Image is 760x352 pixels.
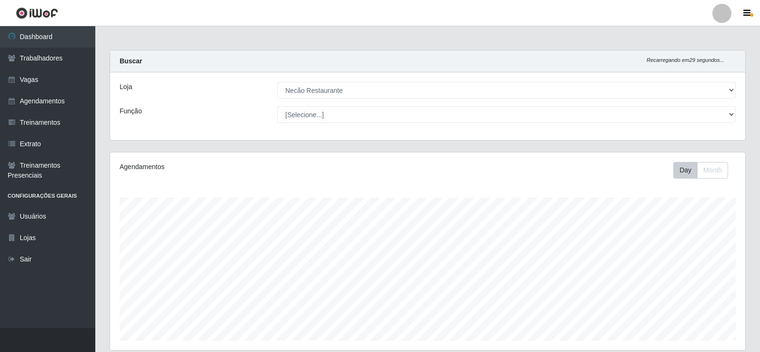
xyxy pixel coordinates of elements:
strong: Buscar [120,57,142,65]
label: Loja [120,82,132,92]
div: Agendamentos [120,162,368,172]
label: Função [120,106,142,116]
button: Day [673,162,698,179]
div: Toolbar with button groups [673,162,736,179]
img: CoreUI Logo [16,7,58,19]
button: Month [697,162,728,179]
i: Recarregando em 29 segundos... [647,57,724,63]
div: First group [673,162,728,179]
